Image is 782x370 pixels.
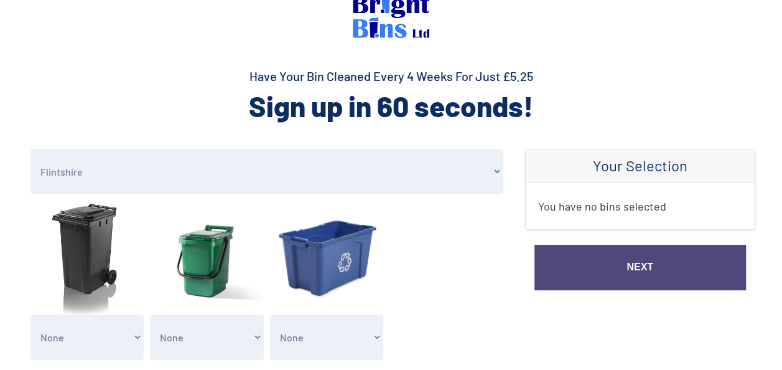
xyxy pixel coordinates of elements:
[30,201,144,315] img: general.jpg
[538,157,742,175] h4: Your Selection
[538,196,742,217] p: You have no bins selected
[27,67,755,85] h4: Have Your Bin Cleaned Every 4 Weeks For Just £5.25
[150,201,264,315] img: food.jpg
[534,245,746,290] a: Next
[27,87,755,125] h2: Sign up in 60 seconds!
[270,201,384,315] img: recyclingBlueBox.jpg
